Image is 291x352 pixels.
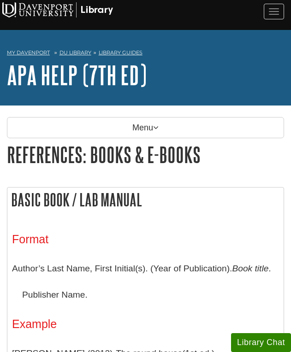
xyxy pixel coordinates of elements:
button: Library Chat [231,333,291,352]
h1: References: Books & E-books [7,143,284,166]
a: DU Library [59,49,91,56]
h3: Format [12,233,279,246]
h2: Basic Book / Lab Manual [7,188,284,212]
h3: Example [12,317,279,331]
i: Book title [232,264,268,273]
img: Davenport University Logo [2,2,113,18]
a: Library Guides [99,49,143,56]
p: Author’s Last Name, First Initial(s). (Year of Publication). . Publisher Name. [12,255,279,308]
a: My Davenport [7,49,50,57]
p: Menu [7,117,284,138]
a: APA Help (7th Ed) [7,61,147,89]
